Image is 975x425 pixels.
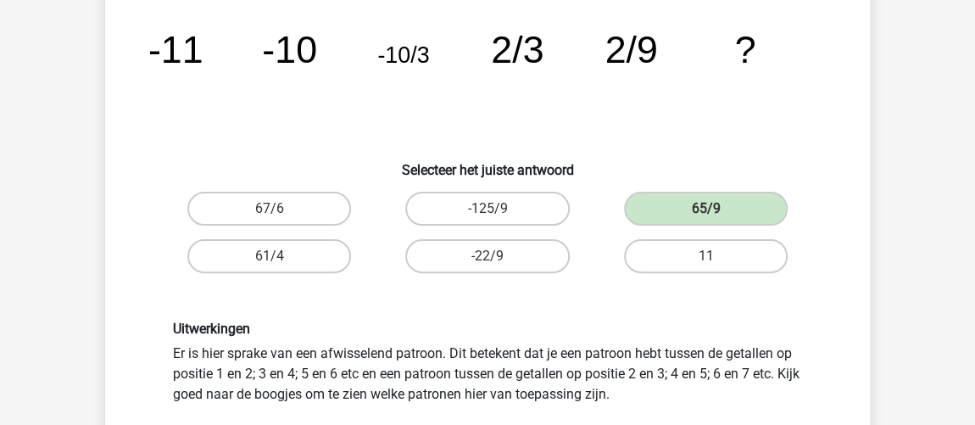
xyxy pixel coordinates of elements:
[187,239,351,273] label: 61/4
[405,239,569,273] label: -22/9
[187,192,351,226] label: 67/6
[624,192,788,226] label: 65/9
[624,239,788,273] label: 11
[262,28,317,70] tspan: -10
[405,192,569,226] label: -125/9
[604,28,657,70] tspan: 2/9
[148,28,203,70] tspan: -11
[734,28,755,70] tspan: ?
[491,28,543,70] tspan: 2/3
[377,42,429,68] tspan: -10/3
[132,148,843,178] h6: Selecteer het juiste antwoord
[173,321,802,337] h6: Uitwerkingen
